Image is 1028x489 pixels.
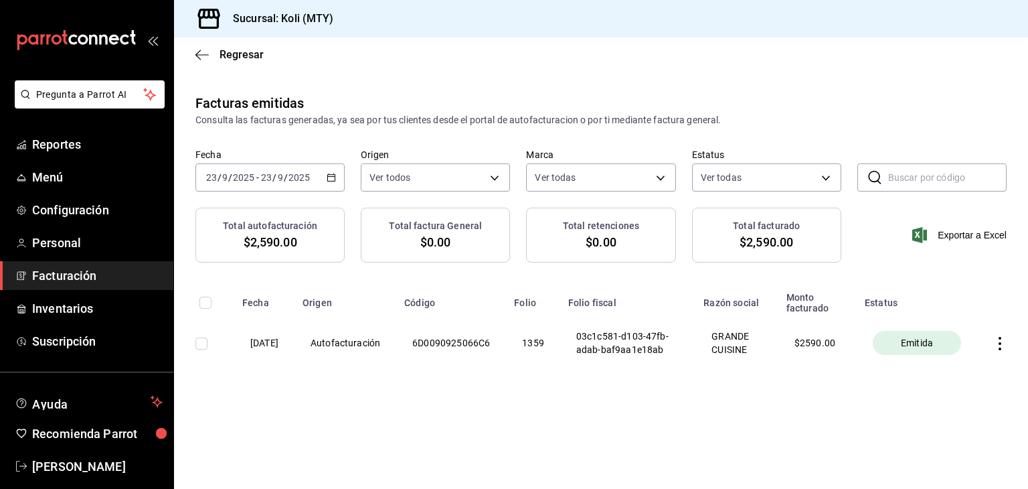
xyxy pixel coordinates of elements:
[535,171,576,184] span: Ver todas
[895,336,938,350] span: Emitida
[733,219,800,233] h3: Total facturado
[695,284,778,313] th: Razón social
[701,171,742,184] span: Ver todas
[586,233,616,251] span: $0.00
[420,233,451,251] span: $0.00
[147,35,158,46] button: open_drawer_menu
[915,227,1007,243] button: Exportar a Excel
[526,150,675,159] label: Marca
[396,284,506,313] th: Código
[256,172,259,183] span: -
[32,425,163,443] span: Recomienda Parrot
[218,172,222,183] span: /
[222,11,334,27] h3: Sucursal: Koli (MTY)
[506,284,560,313] th: Folio
[223,219,317,233] h3: Total autofacturación
[563,219,639,233] h3: Total retenciones
[284,172,288,183] span: /
[277,172,284,183] input: --
[778,313,857,372] th: $ 2590.00
[195,150,345,159] label: Fecha
[692,150,841,159] label: Estatus
[195,93,304,113] div: Facturas emitidas
[32,135,163,153] span: Reportes
[288,172,311,183] input: ----
[222,172,228,183] input: --
[857,284,977,313] th: Estatus
[32,458,163,476] span: [PERSON_NAME]
[294,284,396,313] th: Origen
[9,97,165,111] a: Pregunta a Parrot AI
[32,168,163,186] span: Menú
[888,164,1007,191] input: Buscar por código
[32,234,163,252] span: Personal
[506,313,560,372] th: 1359
[220,48,264,61] span: Regresar
[195,113,1007,127] div: Consulta las facturas generadas, ya sea por tus clientes desde el portal de autofacturacion o por...
[389,219,482,233] h3: Total factura General
[205,172,218,183] input: --
[32,332,163,350] span: Suscripción
[369,171,410,184] span: Ver todos
[32,394,145,410] span: Ayuda
[195,48,264,61] button: Regresar
[234,284,294,313] th: Fecha
[272,172,276,183] span: /
[361,150,510,159] label: Origen
[260,172,272,183] input: --
[32,201,163,219] span: Configuración
[234,313,294,372] th: [DATE]
[32,299,163,318] span: Inventarios
[396,313,506,372] th: 6D0090925066C6
[36,88,144,102] span: Pregunta a Parrot AI
[232,172,255,183] input: ----
[244,233,297,251] span: $2,590.00
[228,172,232,183] span: /
[294,313,396,372] th: Autofacturación
[32,267,163,285] span: Facturación
[560,313,695,372] th: 03c1c581-d103-47fb-adab-baf9aa1e18ab
[15,80,165,109] button: Pregunta a Parrot AI
[560,284,695,313] th: Folio fiscal
[778,284,857,313] th: Monto facturado
[740,233,793,251] span: $2,590.00
[695,313,778,372] th: GRANDE CUISINE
